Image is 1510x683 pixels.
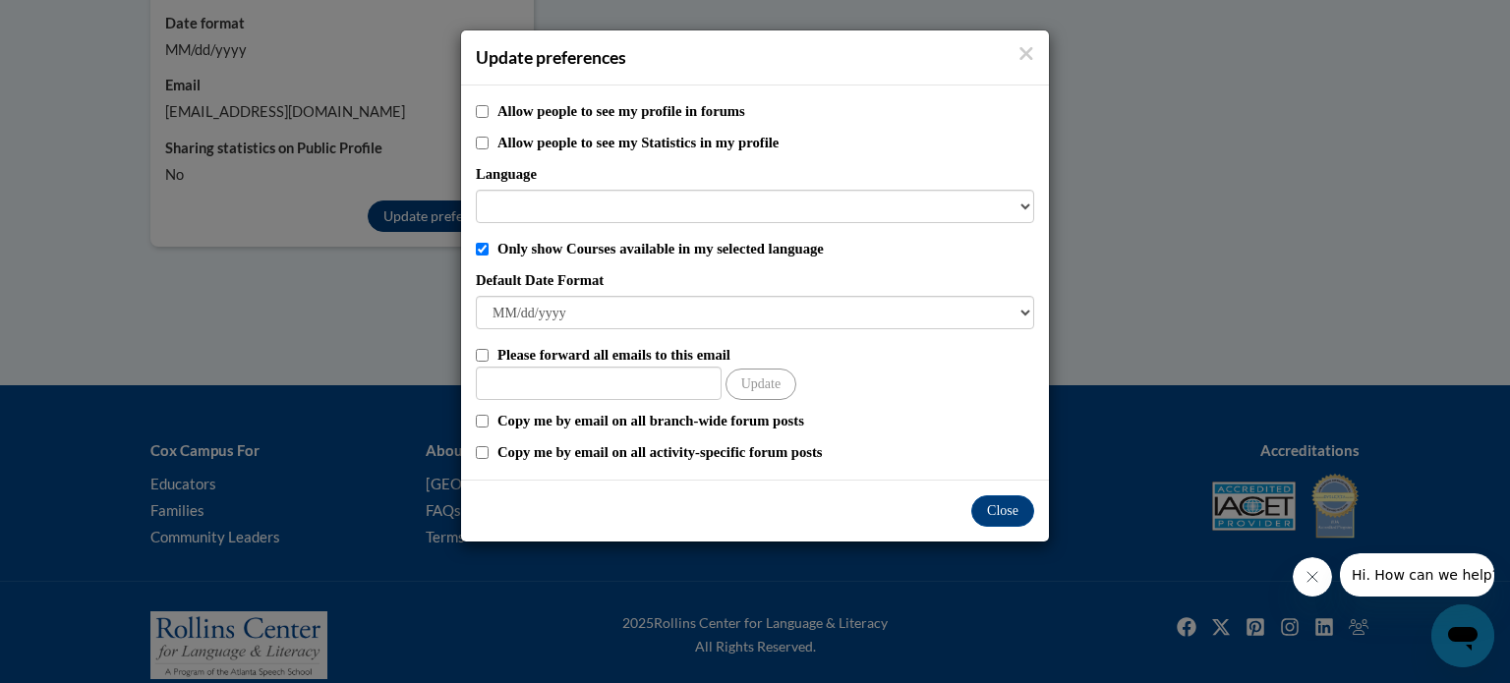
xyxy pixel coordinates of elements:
[1293,557,1332,597] iframe: Close message
[476,163,1034,185] label: Language
[497,132,1034,153] label: Allow people to see my Statistics in my profile
[12,14,159,29] span: Hi. How can we help?
[497,100,1034,122] label: Allow people to see my profile in forums
[1340,553,1494,597] iframe: Message from company
[476,45,1034,70] h4: Update preferences
[497,238,1034,259] label: Only show Courses available in my selected language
